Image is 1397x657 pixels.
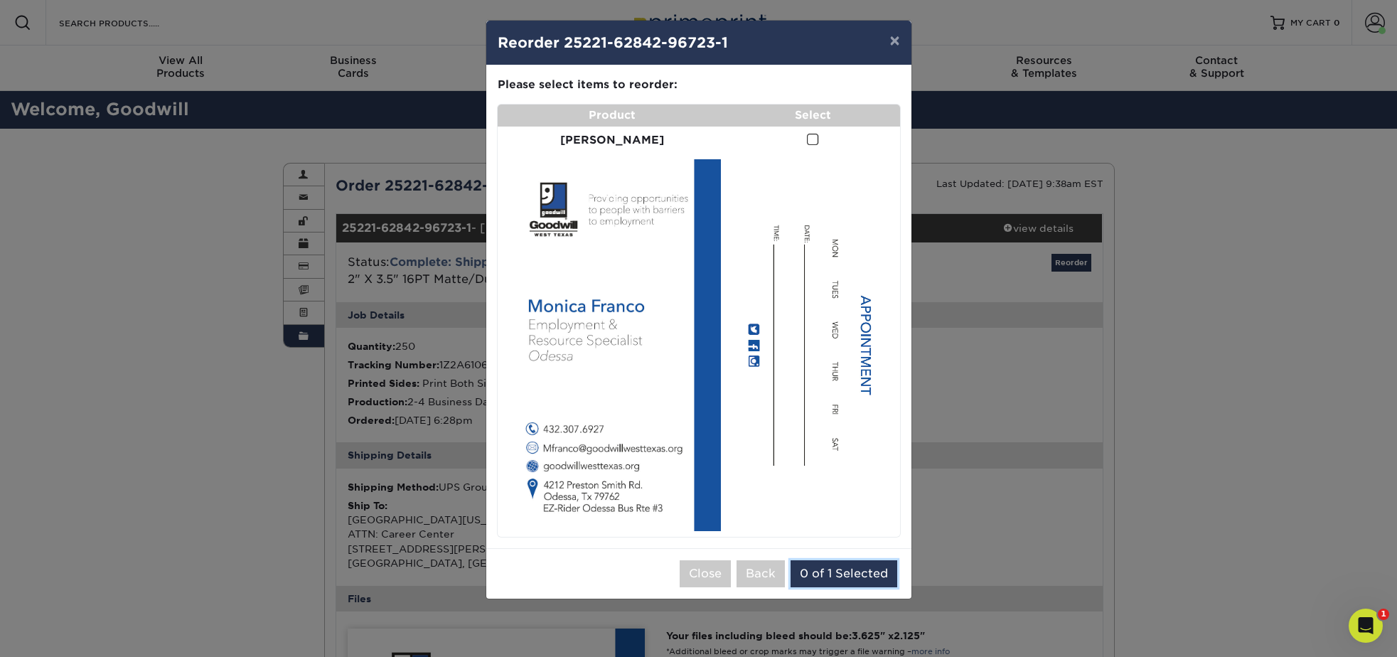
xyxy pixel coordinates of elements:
[737,560,785,587] button: Back
[560,133,664,146] strong: [PERSON_NAME]
[791,560,897,587] button: 0 of 1 Selected
[503,159,721,530] img: primo-5439-67bdb93536f53
[680,560,731,587] button: Close
[1378,609,1389,620] span: 1
[498,78,678,91] strong: Please select items to reorder:
[589,108,636,122] strong: Product
[732,207,894,484] img: primo-2548-67bdb9353a587
[1349,609,1383,643] iframe: Intercom live chat
[878,21,911,60] button: ×
[498,32,900,53] h4: Reorder 25221-62842-96723-1
[795,108,831,122] strong: Select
